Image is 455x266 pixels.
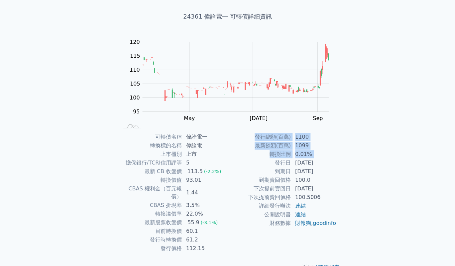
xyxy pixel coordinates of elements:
g: Chart [126,39,339,135]
td: 轉換溢價率 [119,210,182,218]
td: , [291,219,337,228]
span: (-2.2%) [204,169,221,174]
td: 61.2 [182,235,228,244]
tspan: 105 [130,81,140,87]
td: 最新股票收盤價 [119,218,182,227]
td: CBAS 折現率 [119,201,182,210]
td: 下次提前賣回日 [228,184,291,193]
td: 偉詮電 [182,141,228,150]
td: 財務數據 [228,219,291,228]
td: 偉詮電一 [182,133,228,141]
div: 113.5 [186,167,204,175]
td: 轉換標的名稱 [119,141,182,150]
td: 公開說明書 [228,210,291,219]
td: 發行總額(百萬) [228,133,291,141]
tspan: May [184,115,195,121]
a: goodinfo [313,220,336,226]
td: 3.5% [182,201,228,210]
td: 到期日 [228,167,291,176]
td: 100.5006 [291,193,337,202]
a: 財報狗 [295,220,311,226]
td: 到期賣回價格 [228,176,291,184]
td: 轉換價值 [119,176,182,184]
td: 0.01% [291,150,337,159]
td: 22.0% [182,210,228,218]
td: 發行價格 [119,244,182,253]
div: 聊天小工具 [422,234,455,266]
td: [DATE] [291,184,337,193]
tspan: 110 [130,67,140,73]
td: 發行時轉換價 [119,235,182,244]
iframe: Chat Widget [422,234,455,266]
tspan: 100 [130,95,140,101]
tspan: Sep [313,115,323,121]
tspan: 95 [133,108,140,115]
td: 目前轉換價 [119,227,182,235]
tspan: 115 [130,53,140,59]
h1: 24361 偉詮電一 可轉債詳細資訊 [111,12,345,21]
td: CBAS 權利金（百元報價） [119,184,182,201]
td: 下次提前賣回價格 [228,193,291,202]
td: [DATE] [291,167,337,176]
td: 轉換比例 [228,150,291,159]
tspan: 120 [130,39,140,45]
td: 93.01 [182,176,228,184]
td: 擔保銀行/TCRI信用評等 [119,159,182,167]
td: 1100 [291,133,337,141]
a: 連結 [295,211,306,218]
td: 最新餘額(百萬) [228,141,291,150]
span: (-3.1%) [200,220,218,225]
div: 55.9 [186,219,201,227]
td: 5 [182,159,228,167]
td: 60.1 [182,227,228,235]
tspan: [DATE] [249,115,267,121]
td: 詳細發行辦法 [228,202,291,210]
td: 1099 [291,141,337,150]
td: 上市 [182,150,228,159]
td: 可轉債名稱 [119,133,182,141]
td: 上市櫃別 [119,150,182,159]
td: [DATE] [291,159,337,167]
td: 發行日 [228,159,291,167]
td: 100.0 [291,176,337,184]
td: 112.15 [182,244,228,253]
td: 1.44 [182,184,228,201]
td: 最新 CB 收盤價 [119,167,182,176]
a: 連結 [295,203,306,209]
